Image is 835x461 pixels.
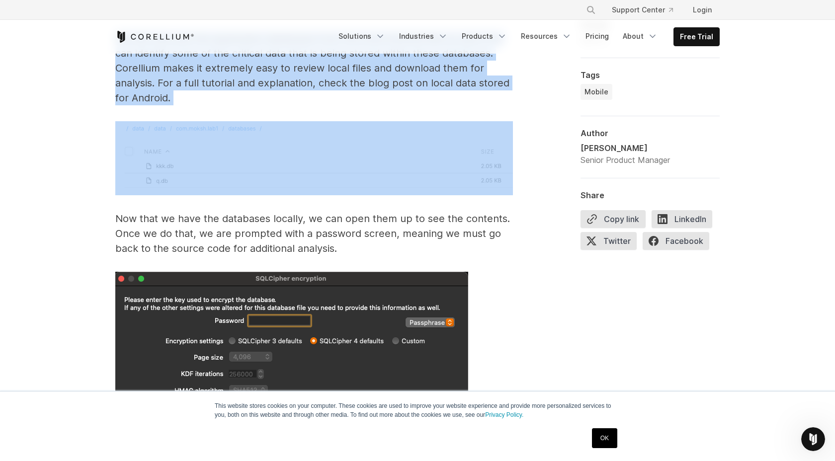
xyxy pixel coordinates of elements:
[674,28,719,46] a: Free Trial
[617,27,664,45] a: About
[581,84,612,100] a: Mobile
[115,211,513,256] p: Now that we have the databases locally, we can open them up to see the contents. Once we do that,...
[581,232,637,250] span: Twitter
[333,27,720,46] div: Navigation Menu
[685,1,720,19] a: Login
[581,190,720,200] div: Share
[115,31,513,105] p: We will now pull the application databases from the local Android files to see if we can identify...
[393,27,454,45] a: Industries
[115,31,194,43] a: Corellium Home
[580,27,615,45] a: Pricing
[592,428,617,448] a: OK
[515,27,578,45] a: Resources
[333,27,391,45] a: Solutions
[581,232,643,254] a: Twitter
[581,142,670,154] div: [PERSON_NAME]
[215,401,620,419] p: This website stores cookies on your computer. These cookies are used to improve your website expe...
[652,210,718,232] a: LinkedIn
[115,272,468,460] img: SQLCipher Encryption
[574,1,720,19] div: Navigation Menu
[115,121,513,191] img: kkk.db and q.db files in Corellium's platform
[581,128,720,138] div: Author
[582,1,600,19] button: Search
[604,1,681,19] a: Support Center
[801,427,825,451] iframe: Intercom live chat
[485,411,523,418] a: Privacy Policy.
[643,232,709,250] span: Facebook
[456,27,513,45] a: Products
[581,210,646,228] button: Copy link
[584,87,608,97] span: Mobile
[652,210,712,228] span: LinkedIn
[581,70,720,80] div: Tags
[581,154,670,166] div: Senior Product Manager
[643,232,715,254] a: Facebook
